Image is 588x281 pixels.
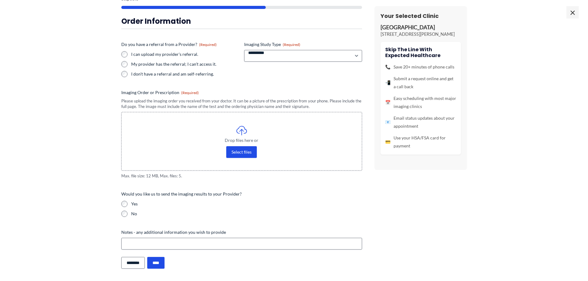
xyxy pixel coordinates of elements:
span: (Required) [199,42,217,47]
li: Submit a request online and get a call back [385,75,456,91]
li: Save 20+ minutes of phone calls [385,63,456,71]
span: 📲 [385,79,390,87]
span: 📧 [385,118,390,126]
label: My provider has the referral; I can't access it. [131,61,239,67]
li: Email status updates about your appointment [385,114,456,130]
span: Max. file size: 12 MB, Max. files: 5. [121,173,362,179]
span: 📞 [385,63,390,71]
li: Use your HSA/FSA card for payment [385,134,456,150]
span: Drop files here or [134,138,349,143]
span: (Required) [283,42,300,47]
label: I don't have a referral and am self-referring. [131,71,239,77]
label: No [131,211,362,217]
label: Notes - any additional information you wish to provide [121,229,362,235]
label: Imaging Order or Prescription [121,89,362,96]
h3: Your Selected Clinic [381,12,461,19]
label: Imaging Study Type [244,41,362,48]
legend: Would you like us to send the imaging results to your Provider? [121,191,242,197]
button: select files, imaging order or prescription(required) [226,146,257,158]
p: [STREET_ADDRESS][PERSON_NAME] [381,31,461,37]
label: I can upload my provider's referral. [131,51,239,57]
div: Please upload the imaging order you received from your doctor. It can be a picture of the prescri... [121,98,362,110]
h3: Order Information [121,16,362,26]
p: [GEOGRAPHIC_DATA] [381,24,461,31]
span: (Required) [181,90,199,95]
span: 📅 [385,98,390,106]
span: × [566,6,579,19]
h4: Skip the line with Expected Healthcare [385,47,456,58]
label: Yes [131,201,362,207]
li: Easy scheduling with most major imaging clinics [385,94,456,110]
legend: Do you have a referral from a Provider? [121,41,217,48]
span: 💳 [385,138,390,146]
